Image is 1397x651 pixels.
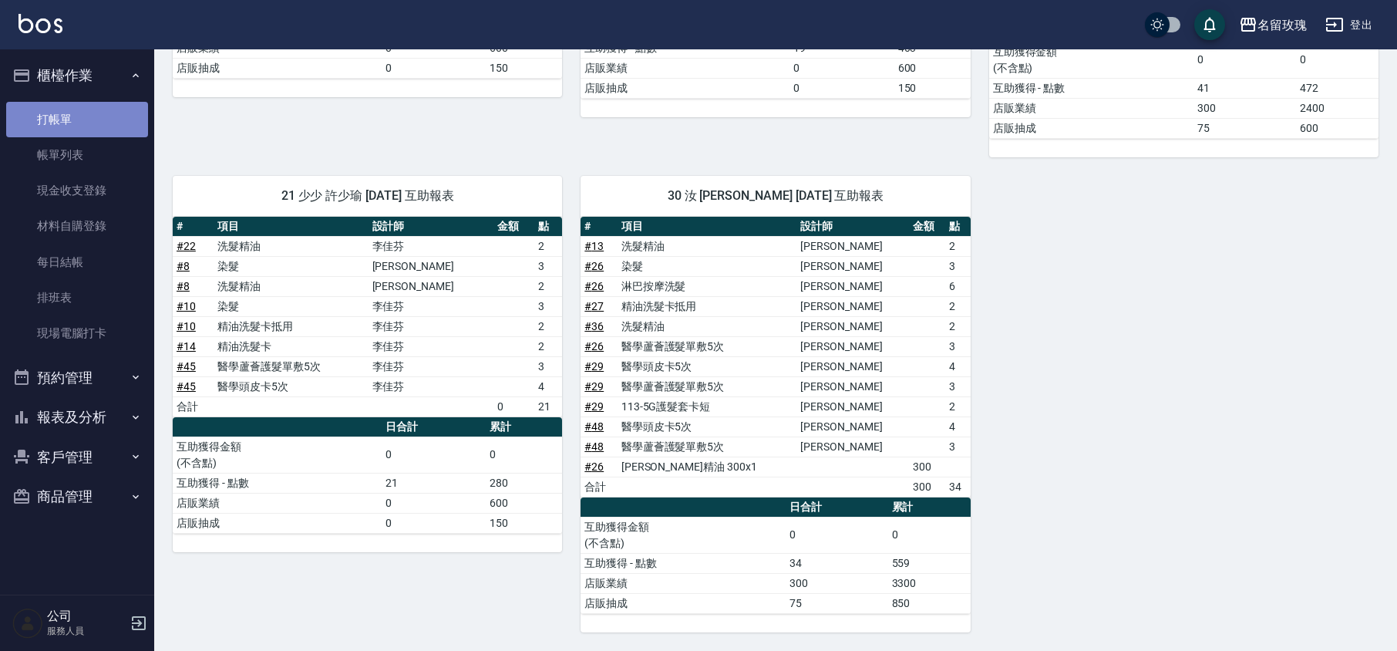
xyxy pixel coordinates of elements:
td: 李佳芬 [369,336,494,356]
td: 300 [786,573,888,593]
button: 預約管理 [6,358,148,398]
td: 合計 [581,477,617,497]
td: 21 [534,396,562,417]
td: 150 [894,78,971,98]
a: #26 [584,260,604,272]
td: [PERSON_NAME] [796,356,909,376]
td: [PERSON_NAME]精油 300x1 [618,457,797,477]
td: 0 [486,437,562,473]
a: #22 [177,240,196,252]
td: 互助獲得金額 (不含點) [989,42,1193,78]
td: 精油洗髮卡抵用 [618,296,797,316]
button: 商品管理 [6,477,148,517]
th: 金額 [909,217,945,237]
a: #48 [584,440,604,453]
td: 2 [534,236,562,256]
table: a dense table [581,498,970,614]
th: 日合計 [382,417,486,437]
td: 互助獲得 - 點數 [173,473,382,493]
td: 2 [534,276,562,296]
td: 洗髮精油 [618,236,797,256]
span: 30 汝 [PERSON_NAME] [DATE] 互助報表 [599,188,951,204]
td: 店販業績 [173,493,382,513]
td: 3300 [888,573,971,593]
table: a dense table [173,417,562,534]
td: 3 [534,296,562,316]
a: 材料自購登錄 [6,208,148,244]
button: 客戶管理 [6,437,148,477]
td: 精油洗髮卡抵用 [214,316,369,336]
td: 2 [945,396,970,417]
img: Logo [19,14,62,33]
a: #26 [584,460,604,473]
td: [PERSON_NAME] [796,417,909,437]
th: # [581,217,617,237]
th: 日合計 [786,498,888,518]
td: [PERSON_NAME] [796,276,909,296]
th: 金額 [493,217,534,237]
a: #8 [177,280,190,292]
a: #10 [177,300,196,312]
a: #8 [177,260,190,272]
td: 0 [493,396,534,417]
td: 互助獲得 - 點數 [989,78,1193,98]
td: 醫學頭皮卡5次 [618,417,797,437]
td: 2 [945,316,970,336]
td: 醫學蘆薈護髮單敷5次 [618,336,797,356]
td: 李佳芬 [369,356,494,376]
td: 店販業績 [581,573,785,593]
p: 服務人員 [47,624,126,638]
td: [PERSON_NAME] [796,396,909,417]
td: [PERSON_NAME] [796,256,909,276]
td: 李佳芬 [369,236,494,256]
td: 洗髮精油 [214,276,369,296]
td: 染髮 [214,296,369,316]
a: #13 [584,240,604,252]
th: 設計師 [796,217,909,237]
td: [PERSON_NAME] [796,296,909,316]
td: 醫學蘆薈護髮單敷5次 [618,437,797,457]
td: 34 [786,553,888,573]
a: #29 [584,360,604,373]
td: 李佳芬 [369,296,494,316]
a: 打帳單 [6,102,148,137]
table: a dense table [173,217,562,417]
td: 染髮 [214,256,369,276]
a: #36 [584,320,604,332]
td: 0 [888,517,971,553]
td: 34 [945,477,970,497]
td: 0 [786,517,888,553]
th: 點 [534,217,562,237]
td: 醫學頭皮卡5次 [618,356,797,376]
td: 互助獲得金額 (不含點) [581,517,785,553]
button: 登出 [1319,11,1378,39]
td: 3 [534,256,562,276]
td: 150 [486,58,562,78]
td: 4 [945,356,970,376]
a: #45 [177,360,196,373]
a: 排班表 [6,280,148,315]
td: 41 [1193,78,1296,98]
td: 店販抽成 [581,593,785,613]
td: 店販抽成 [989,118,1193,138]
td: 850 [888,593,971,613]
td: 醫學頭皮卡5次 [214,376,369,396]
a: #27 [584,300,604,312]
td: 0 [789,58,894,78]
button: save [1194,9,1225,40]
a: 帳單列表 [6,137,148,173]
td: 0 [382,58,486,78]
td: [PERSON_NAME] [369,256,494,276]
button: 櫃檯作業 [6,56,148,96]
td: [PERSON_NAME] [369,276,494,296]
th: 項目 [214,217,369,237]
td: 0 [1193,42,1296,78]
td: 600 [486,493,562,513]
td: 醫學蘆薈護髮單敷5次 [618,376,797,396]
td: 合計 [173,396,214,417]
td: [PERSON_NAME] [796,236,909,256]
a: #10 [177,320,196,332]
td: 600 [894,58,971,78]
a: 現金收支登錄 [6,173,148,208]
td: 3 [534,356,562,376]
